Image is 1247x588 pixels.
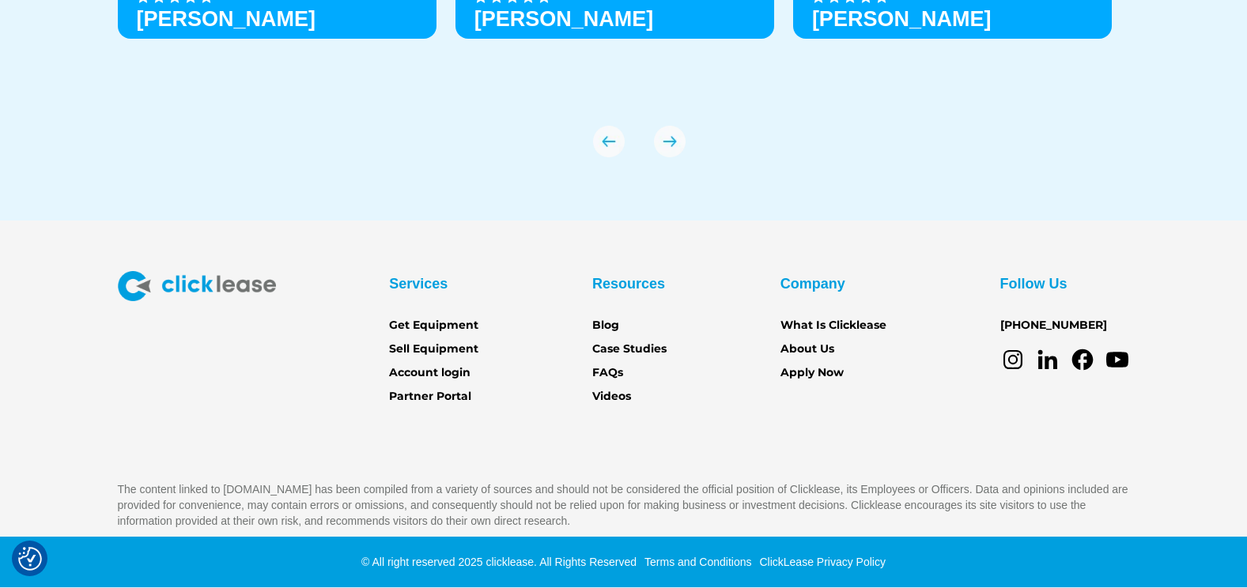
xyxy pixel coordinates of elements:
a: Get Equipment [389,317,478,334]
div: previous slide [593,126,625,157]
a: Terms and Conditions [641,556,751,568]
img: arrow Icon [593,126,625,157]
a: [PHONE_NUMBER] [1000,317,1107,334]
a: Blog [592,317,619,334]
a: Account login [389,364,470,382]
div: Company [780,271,845,296]
strong: [PERSON_NAME] [474,7,654,31]
a: Sell Equipment [389,341,478,358]
h3: [PERSON_NAME] [137,7,316,31]
button: Consent Preferences [18,547,42,571]
div: Resources [592,271,665,296]
a: About Us [780,341,834,358]
h3: [PERSON_NAME] [812,7,992,31]
div: Follow Us [1000,271,1068,296]
a: Partner Portal [389,388,471,405]
p: The content linked to [DOMAIN_NAME] has been compiled from a variety of sources and should not be... [118,481,1130,529]
a: Apply Now [780,364,844,382]
a: FAQs [592,364,623,382]
div: Services [389,271,448,296]
a: Case Studies [592,341,667,358]
a: ClickLease Privacy Policy [755,556,886,568]
img: Clicklease logo [118,271,276,301]
a: What Is Clicklease [780,317,886,334]
a: Videos [592,388,631,405]
img: arrow Icon [654,126,686,157]
img: Revisit consent button [18,547,42,571]
div: next slide [654,126,686,157]
div: © All right reserved 2025 clicklease. All Rights Reserved [361,554,637,570]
